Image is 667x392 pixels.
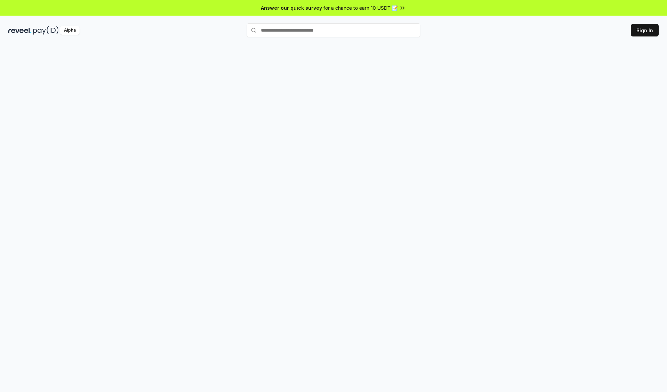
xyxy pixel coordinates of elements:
button: Sign In [631,24,659,36]
span: Answer our quick survey [261,4,322,11]
div: Alpha [60,26,80,35]
img: reveel_dark [8,26,32,35]
img: pay_id [33,26,59,35]
span: for a chance to earn 10 USDT 📝 [323,4,398,11]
